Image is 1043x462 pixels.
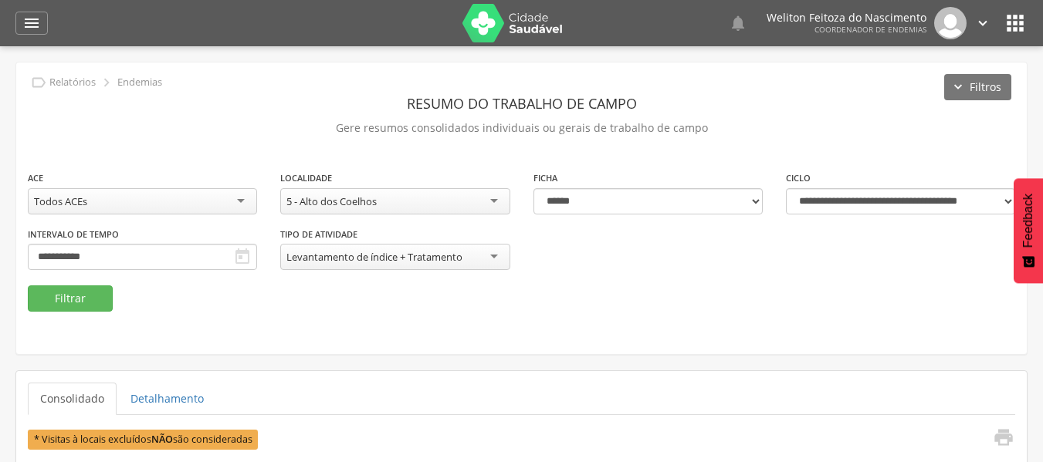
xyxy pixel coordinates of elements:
[117,76,162,89] p: Endemias
[151,433,173,446] b: NÃO
[34,194,87,208] div: Todos ACEs
[814,24,926,35] span: Coordenador de Endemias
[22,14,41,32] i: 
[28,228,119,241] label: Intervalo de Tempo
[767,12,926,23] p: Weliton Feitoza do Nascimento
[28,430,258,449] span: * Visitas à locais excluídos são consideradas
[28,285,113,312] button: Filtrar
[28,383,117,415] a: Consolidado
[233,248,252,266] i: 
[786,172,811,184] label: Ciclo
[28,117,1015,139] p: Gere resumos consolidados individuais ou gerais de trabalho de campo
[974,15,991,32] i: 
[1014,178,1043,283] button: Feedback - Mostrar pesquisa
[729,14,747,32] i: 
[118,383,216,415] a: Detalhamento
[1021,194,1035,248] span: Feedback
[729,7,747,39] a: 
[30,74,47,91] i: 
[28,89,1015,117] header: Resumo do Trabalho de Campo
[993,427,1014,448] i: 
[944,74,1011,100] button: Filtros
[974,7,991,39] a: 
[286,194,377,208] div: 5 - Alto dos Coelhos
[280,172,332,184] label: Localidade
[984,427,1014,452] a: 
[286,250,462,264] div: Levantamento de índice + Tratamento
[15,12,48,35] a: 
[49,76,96,89] p: Relatórios
[28,172,43,184] label: ACE
[1003,11,1028,35] i: 
[533,172,557,184] label: Ficha
[280,228,357,241] label: Tipo de Atividade
[98,74,115,91] i: 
